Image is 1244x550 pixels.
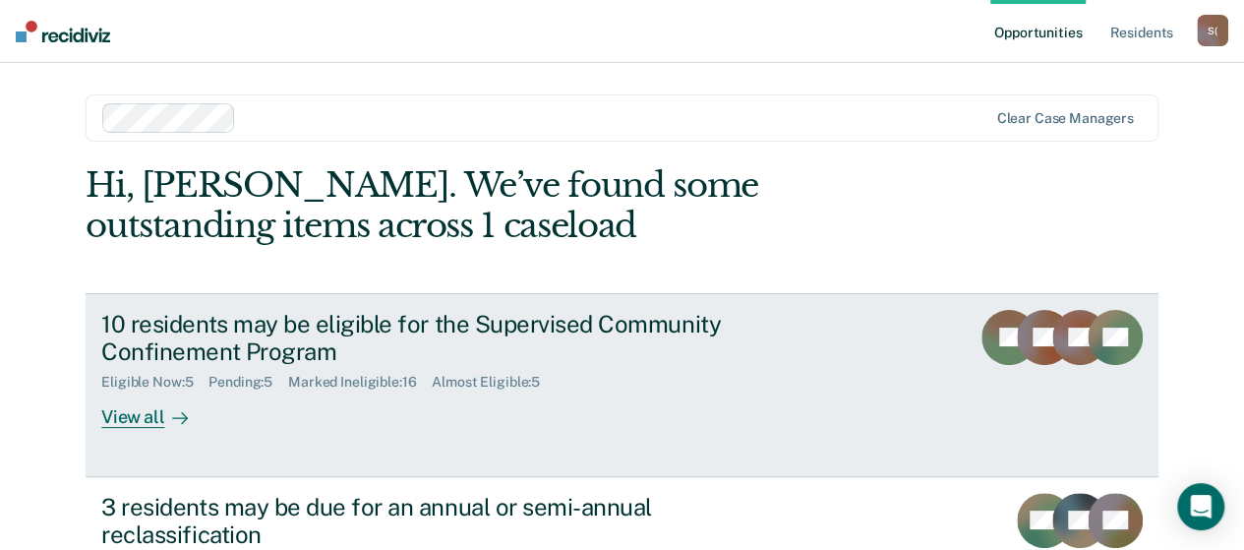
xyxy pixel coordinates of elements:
[86,165,943,246] div: Hi, [PERSON_NAME]. We’ve found some outstanding items across 1 caseload
[1177,483,1224,530] div: Open Intercom Messenger
[996,110,1133,127] div: Clear case managers
[1197,15,1228,46] div: S (
[208,374,288,391] div: Pending : 5
[16,21,110,42] img: Recidiviz
[101,493,792,550] div: 3 residents may be due for an annual or semi-annual reclassification
[101,391,211,429] div: View all
[101,374,208,391] div: Eligible Now : 5
[288,374,432,391] div: Marked Ineligible : 16
[101,310,792,367] div: 10 residents may be eligible for the Supervised Community Confinement Program
[432,374,556,391] div: Almost Eligible : 5
[1197,15,1228,46] button: S(
[86,293,1158,477] a: 10 residents may be eligible for the Supervised Community Confinement ProgramEligible Now:5Pendin...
